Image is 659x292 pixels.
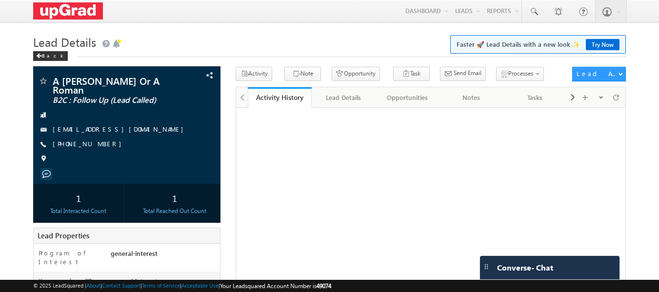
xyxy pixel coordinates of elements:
[220,282,331,290] span: Your Leadsquared Account Number is
[102,282,140,289] a: Contact Support
[108,276,220,290] div: general-interest
[181,282,219,289] a: Acceptable Use
[577,69,618,78] div: Lead Actions
[132,207,218,215] div: Total Reached Out Count
[454,69,481,78] span: Send Email
[53,96,168,105] span: B2C : Follow Up (Lead Called)
[33,34,96,50] span: Lead Details
[39,276,95,285] label: Key of POI
[383,92,431,103] div: Opportunities
[132,189,218,207] div: 1
[393,67,430,81] button: Task
[586,39,619,50] a: Try Now
[36,189,121,207] div: 1
[248,87,312,108] a: Activity History
[33,51,73,59] a: Back
[38,231,89,240] span: Lead Properties
[503,87,567,108] a: Tasks
[236,67,272,81] button: Activity
[108,249,220,262] div: general-interest
[320,92,367,103] div: Lead Details
[284,67,321,81] button: Note
[332,67,380,81] button: Opportunity
[508,70,533,77] span: Processes
[53,139,126,148] a: [PHONE_NUMBER]
[457,39,619,49] span: Faster 🚀 Lead Details with a new look ✨
[33,51,68,61] div: Back
[482,263,490,271] img: carter-drag
[572,67,626,81] button: Lead Actions
[142,282,180,289] a: Terms of Service
[317,282,331,290] span: 49074
[53,76,168,94] span: A [PERSON_NAME] Or A Roman
[497,263,553,272] span: Converse - Chat
[33,281,331,291] span: © 2025 LeadSquared | | | | |
[255,93,304,102] div: Activity History
[33,2,103,19] img: Custom Logo
[439,87,503,108] a: Notes
[39,249,101,266] label: Program of Interest
[312,87,376,108] a: Lead Details
[447,92,495,103] div: Notes
[496,67,544,81] button: Processes
[86,282,100,289] a: About
[376,87,439,108] a: Opportunities
[53,125,188,133] a: [EMAIL_ADDRESS][DOMAIN_NAME]
[36,207,121,215] div: Total Interacted Count
[440,67,486,81] button: Send Email
[511,92,559,103] div: Tasks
